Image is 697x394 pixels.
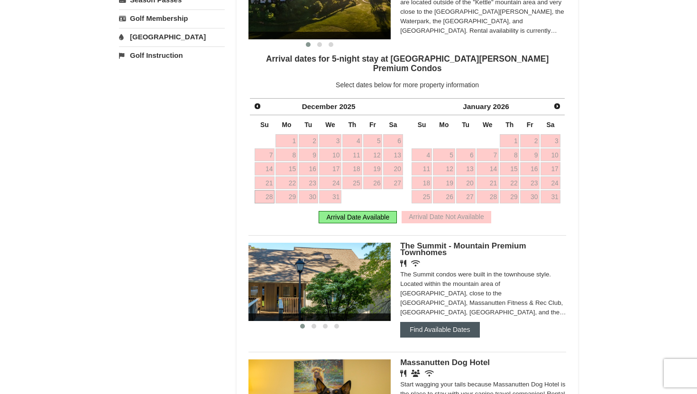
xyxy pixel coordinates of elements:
a: 2 [299,134,318,147]
a: Golf Instruction [119,46,225,64]
a: 4 [412,148,432,162]
a: 24 [541,176,560,190]
a: 8 [500,148,519,162]
span: Monday [282,121,292,128]
a: Golf Membership [119,9,225,27]
a: 13 [383,148,403,162]
a: 27 [456,190,476,203]
a: 26 [433,190,455,203]
a: 12 [433,162,455,175]
a: 23 [520,176,540,190]
span: Saturday [389,121,397,128]
span: Prev [254,102,261,110]
span: Tuesday [304,121,312,128]
a: 28 [255,190,275,203]
a: 8 [275,148,298,162]
a: 29 [275,190,298,203]
span: Wednesday [483,121,493,128]
span: Thursday [348,121,356,128]
a: 13 [456,162,476,175]
a: 1 [275,134,298,147]
a: 11 [412,162,432,175]
a: 19 [433,176,455,190]
a: 22 [275,176,298,190]
span: Wednesday [325,121,335,128]
a: 23 [299,176,318,190]
a: 2 [520,134,540,147]
a: 11 [342,148,362,162]
a: 27 [383,176,403,190]
a: 18 [342,162,362,175]
span: Sunday [418,121,426,128]
a: 30 [299,190,318,203]
span: Saturday [546,121,554,128]
a: 26 [363,176,383,190]
a: 7 [255,148,275,162]
a: 15 [275,162,298,175]
span: 2026 [493,102,509,110]
a: 12 [363,148,383,162]
span: Select dates below for more property information [336,81,479,89]
span: December [302,102,337,110]
a: 9 [299,148,318,162]
a: 21 [255,176,275,190]
a: 16 [520,162,540,175]
a: 17 [541,162,560,175]
span: 2025 [339,102,355,110]
i: Restaurant [400,260,406,267]
a: 7 [477,148,499,162]
a: 25 [412,190,432,203]
span: Friday [369,121,376,128]
span: Tuesday [462,121,469,128]
span: Next [553,102,561,110]
a: 6 [456,148,476,162]
div: Arrival Date Not Available [402,211,491,223]
i: Wireless Internet (free) [425,370,434,377]
a: 10 [541,148,560,162]
span: Thursday [505,121,514,128]
a: 29 [500,190,519,203]
button: Find Available Dates [400,322,479,337]
a: 19 [363,162,383,175]
span: January [463,102,491,110]
a: 31 [541,190,560,203]
a: 1 [500,134,519,147]
a: [GEOGRAPHIC_DATA] [119,28,225,46]
a: 5 [363,134,383,147]
div: Arrival Date Available [319,211,397,223]
a: 20 [383,162,403,175]
a: 20 [456,176,476,190]
span: The Summit - Mountain Premium Townhomes [400,241,526,257]
a: 22 [500,176,519,190]
a: Prev [251,100,264,113]
span: Monday [439,121,449,128]
i: Restaurant [400,370,406,377]
a: 30 [520,190,540,203]
a: 28 [477,190,499,203]
a: 25 [342,176,362,190]
a: 14 [255,162,275,175]
a: 24 [319,176,342,190]
a: 9 [520,148,540,162]
span: Sunday [260,121,269,128]
a: 16 [299,162,318,175]
a: 3 [541,134,560,147]
a: 21 [477,176,499,190]
a: 10 [319,148,342,162]
div: The Summit condos were built in the townhouse style. Located within the mountain area of [GEOGRAP... [400,270,566,317]
a: 18 [412,176,432,190]
span: Massanutten Dog Hotel [400,358,490,367]
a: 3 [319,134,342,147]
a: 15 [500,162,519,175]
a: 17 [319,162,342,175]
i: Banquet Facilities [411,370,420,377]
a: 4 [342,134,362,147]
a: 14 [477,162,499,175]
h4: Arrival dates for 5-night stay at [GEOGRAPHIC_DATA][PERSON_NAME] Premium Condos [248,54,566,73]
a: 31 [319,190,342,203]
a: 5 [433,148,455,162]
i: Wireless Internet (free) [411,260,420,267]
a: 6 [383,134,403,147]
a: Next [550,100,564,113]
span: Friday [527,121,533,128]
